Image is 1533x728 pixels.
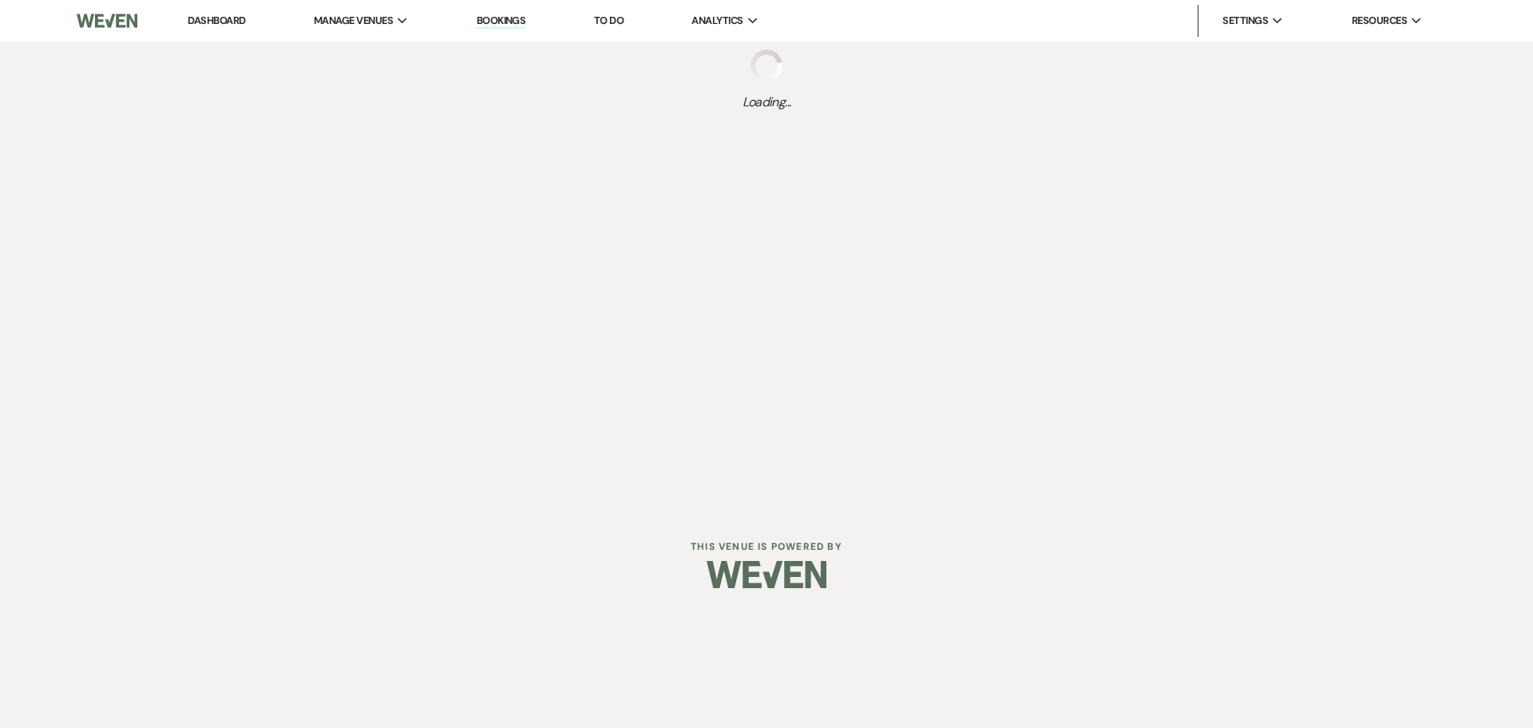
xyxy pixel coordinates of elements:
[314,13,393,29] span: Manage Venues
[77,4,137,38] img: Weven Logo
[691,13,743,29] span: Analytics
[743,93,791,112] span: Loading...
[707,547,826,603] img: Weven Logo
[751,50,782,82] img: loading spinner
[594,14,624,27] a: To Do
[477,14,526,29] a: Bookings
[1222,13,1268,29] span: Settings
[1352,13,1407,29] span: Resources
[188,14,245,27] a: Dashboard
